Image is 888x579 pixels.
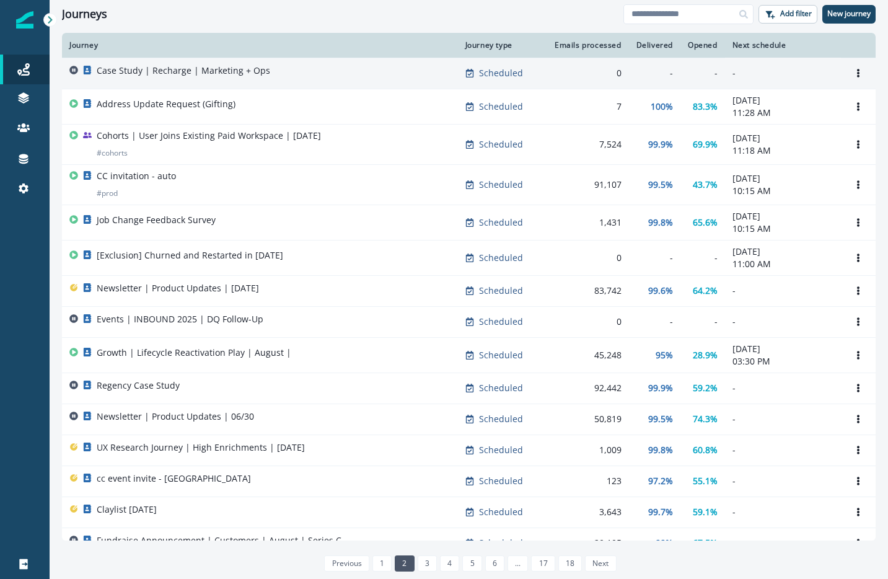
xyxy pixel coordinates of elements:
button: New journey [822,5,876,24]
p: Scheduled [479,316,523,328]
div: 50,819 [553,413,621,425]
p: [DATE] [732,343,833,355]
a: cc event invite - [GEOGRAPHIC_DATA]Scheduled12397.2%55.1%-Options [62,466,876,497]
p: - [732,67,833,79]
p: Scheduled [479,252,523,264]
p: 59.2% [693,382,718,394]
p: Claylist [DATE] [97,503,157,516]
p: 28.9% [693,349,718,361]
button: Options [848,379,868,397]
p: CC invitation - auto [97,170,176,182]
button: Options [848,472,868,490]
p: Case Study | Recharge | Marketing + Ops [97,64,270,77]
p: Fundraise Announcement | Customers | August | Series C [97,534,341,547]
div: Journey type [465,40,539,50]
p: cc event invite - [GEOGRAPHIC_DATA] [97,472,251,485]
div: Emails processed [553,40,621,50]
div: 92,442 [553,382,621,394]
a: Case Study | Recharge | Marketing + OpsScheduled0---Options [62,58,876,89]
button: Options [848,441,868,459]
button: Options [848,213,868,232]
p: [Exclusion] Churned and Restarted in [DATE] [97,249,283,262]
p: 74.3% [693,413,718,425]
a: [Exclusion] Churned and Restarted in [DATE]Scheduled0--[DATE]11:00 AMOptions [62,240,876,275]
p: Scheduled [479,506,523,518]
p: Scheduled [479,413,523,425]
p: Address Update Request (Gifting) [97,98,235,110]
p: UX Research Journey | High Enrichments | [DATE] [97,441,305,454]
p: 11:18 AM [732,144,833,157]
a: Next page [585,555,616,572]
div: Delivered [636,40,673,50]
p: 10:15 AM [732,185,833,197]
button: Options [848,503,868,521]
p: - [732,506,833,518]
img: Inflection [16,11,33,29]
a: Claylist [DATE]Scheduled3,64399.7%59.1%-Options [62,497,876,528]
p: Cohorts | User Joins Existing Paid Workspace | [DATE] [97,130,321,142]
div: - [636,316,673,328]
p: 95% [656,349,673,361]
p: - [732,316,833,328]
p: Scheduled [479,382,523,394]
div: 0 [553,252,621,264]
div: 0 [553,316,621,328]
p: Scheduled [479,179,523,191]
a: Fundraise Announcement | Customers | August | Series CScheduled29,10599%67.5%-Options [62,528,876,559]
div: 3,643 [553,506,621,518]
div: - [636,67,673,79]
p: [DATE] [732,94,833,107]
p: Newsletter | Product Updates | [DATE] [97,282,259,294]
a: Address Update Request (Gifting)Scheduled7100%83.3%[DATE]11:28 AMOptions [62,89,876,124]
p: 11:28 AM [732,107,833,119]
button: Options [848,534,868,552]
a: UX Research Journey | High Enrichments | [DATE]Scheduled1,00999.8%60.8%-Options [62,435,876,466]
p: 83.3% [693,100,718,113]
div: 7,524 [553,138,621,151]
a: Events | INBOUND 2025 | DQ Follow-UpScheduled0---Options [62,306,876,337]
button: Options [848,346,868,365]
button: Options [848,64,868,82]
p: Scheduled [479,100,523,113]
div: Next schedule [732,40,833,50]
p: Scheduled [479,444,523,456]
ul: Pagination [321,555,616,572]
button: Options [848,312,868,331]
a: Page 3 [418,555,437,572]
p: 99.6% [648,285,673,297]
p: - [732,285,833,297]
a: Regency Case StudyScheduled92,44299.9%59.2%-Options [62,373,876,404]
p: Newsletter | Product Updates | 06/30 [97,410,254,423]
p: [DATE] [732,245,833,258]
button: Options [848,410,868,428]
p: - [732,444,833,456]
p: Scheduled [479,285,523,297]
p: 99.9% [648,382,673,394]
div: 91,107 [553,179,621,191]
div: 0 [553,67,621,79]
a: Job Change Feedback SurveyScheduled1,43199.8%65.6%[DATE]10:15 AMOptions [62,205,876,240]
button: Options [848,249,868,267]
p: 99.8% [648,444,673,456]
p: Scheduled [479,67,523,79]
p: # cohorts [97,147,128,159]
p: Job Change Feedback Survey [97,214,216,226]
p: Scheduled [479,138,523,151]
p: 99.5% [648,179,673,191]
p: 67.5% [693,537,718,549]
p: 69.9% [693,138,718,151]
p: 99.8% [648,216,673,229]
p: 03:30 PM [732,355,833,368]
a: Newsletter | Product Updates | [DATE]Scheduled83,74299.6%64.2%-Options [62,275,876,306]
p: Scheduled [479,475,523,487]
p: New journey [827,9,871,18]
p: - [732,475,833,487]
p: [DATE] [732,132,833,144]
p: 60.8% [693,444,718,456]
div: - [688,67,718,79]
p: # prod [97,187,118,200]
p: - [732,413,833,425]
p: 11:00 AM [732,258,833,270]
p: - [732,382,833,394]
div: 123 [553,475,621,487]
